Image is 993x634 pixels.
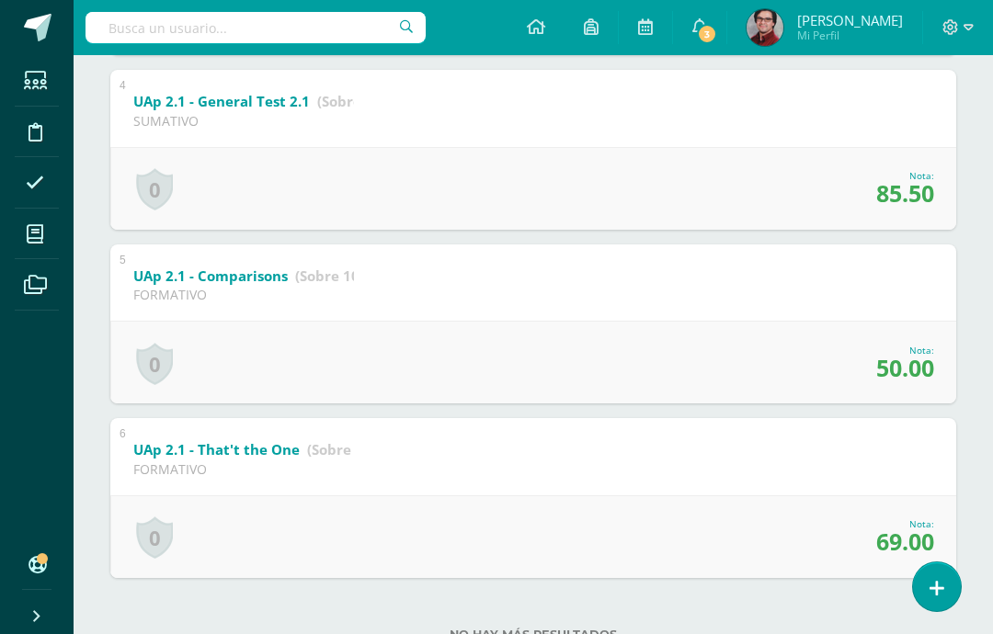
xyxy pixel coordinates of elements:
[317,92,406,110] strong: (Sobre 100.0)
[133,440,300,459] b: UAp 2.1 - That't the One
[876,177,934,209] span: 85.50
[747,9,783,46] img: c9a93b4e3ae5c871dba39c2d8a78a895.png
[797,11,903,29] span: [PERSON_NAME]
[133,92,310,110] b: UAp 2.1 - General Test 2.1
[133,262,384,291] a: UAp 2.1 - Comparisons (Sobre 100.0)
[876,344,934,357] div: Nota:
[86,12,426,43] input: Busca un usuario...
[133,112,354,130] div: SUMATIVO
[136,516,173,559] a: 0
[876,352,934,383] span: 50.00
[133,266,288,285] b: UAp 2.1 - Comparisons
[876,169,934,182] div: Nota:
[133,436,396,465] a: UAp 2.1 - That't the One (Sobre 100.0)
[133,87,406,117] a: UAp 2.1 - General Test 2.1 (Sobre 100.0)
[133,460,354,478] div: FORMATIVO
[876,517,934,530] div: Nota:
[295,266,384,285] strong: (Sobre 100.0)
[307,440,396,459] strong: (Sobre 100.0)
[136,168,173,210] a: 0
[797,28,903,43] span: Mi Perfil
[133,286,354,303] div: FORMATIVO
[136,343,173,385] a: 0
[876,526,934,557] span: 69.00
[697,24,717,44] span: 3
